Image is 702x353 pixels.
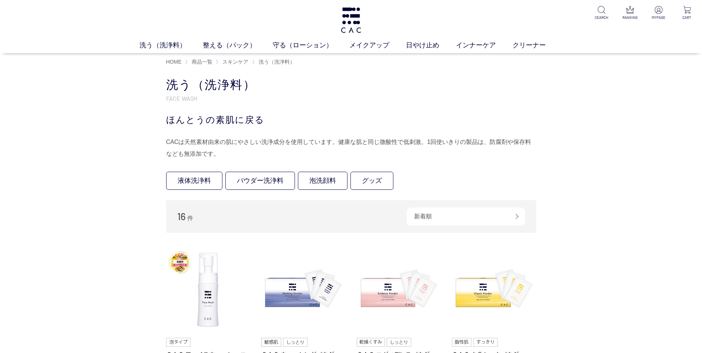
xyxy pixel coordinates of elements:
[140,40,203,50] a: 洗う（洗浄料）
[166,77,536,93] h1: 洗う（洗浄料）
[190,59,212,65] a: 商品一覧
[283,338,308,347] img: しっとり
[473,338,498,347] img: すっきり
[222,59,248,65] span: スキンケア
[452,248,536,332] img: ＣＡＣ クラシックパウダー
[406,40,456,50] a: 日やけ止め
[407,208,525,225] div: 新着順
[221,59,248,65] a: スキンケア
[678,6,696,20] a: CART
[166,113,536,127] div: ほんとうの素肌に戻る
[357,248,441,332] img: ＣＡＣ エヴィデンスパウダー
[678,15,696,20] p: CART
[185,58,214,65] li: 〉
[261,248,346,332] img: ＣＡＣ ウォッシングパウダー
[273,40,349,50] a: 守る（ローション）
[166,136,536,160] div: CACは天然素材由来の肌にやさしい洗浄成分を使用しています。健康な肌と同じ微酸性で低刺激。1回使いきりの製品は、防腐剤や保存料なども無添加です。
[298,172,347,190] a: 泡洗顔料
[177,211,186,222] span: 16
[349,40,406,50] a: メイクアップ
[166,338,191,347] img: 泡タイプ
[621,6,639,20] a: RANKING
[203,40,273,50] a: 整える（パック）
[252,58,297,65] li: 〉
[166,248,251,332] img: ＣＡＣ フェイスウォッシュ エクストラマイルド
[592,15,611,20] p: SEARCH
[225,172,295,190] a: パウダー洗浄料
[513,40,562,50] a: クリーナー
[257,59,295,65] a: 洗う（洗浄料）
[216,58,250,65] li: 〉
[649,6,668,20] a: MYPAGE
[350,172,393,190] a: グッズ
[192,59,212,65] span: 商品一覧
[166,59,182,65] a: HOME
[456,40,513,50] a: インナーケア
[357,338,385,347] img: 乾燥くすみ
[259,59,295,65] span: 洗う（洗浄料）
[592,6,611,20] a: SEARCH
[340,7,362,33] img: logo
[452,338,471,347] img: 脂性肌
[187,215,193,221] span: 件
[621,15,639,20] p: RANKING
[387,338,411,347] img: しっとり
[166,172,222,190] a: 液体洗浄料
[261,338,281,347] img: 敏感肌
[649,15,668,20] p: MYPAGE
[166,94,536,102] p: FACE WASH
